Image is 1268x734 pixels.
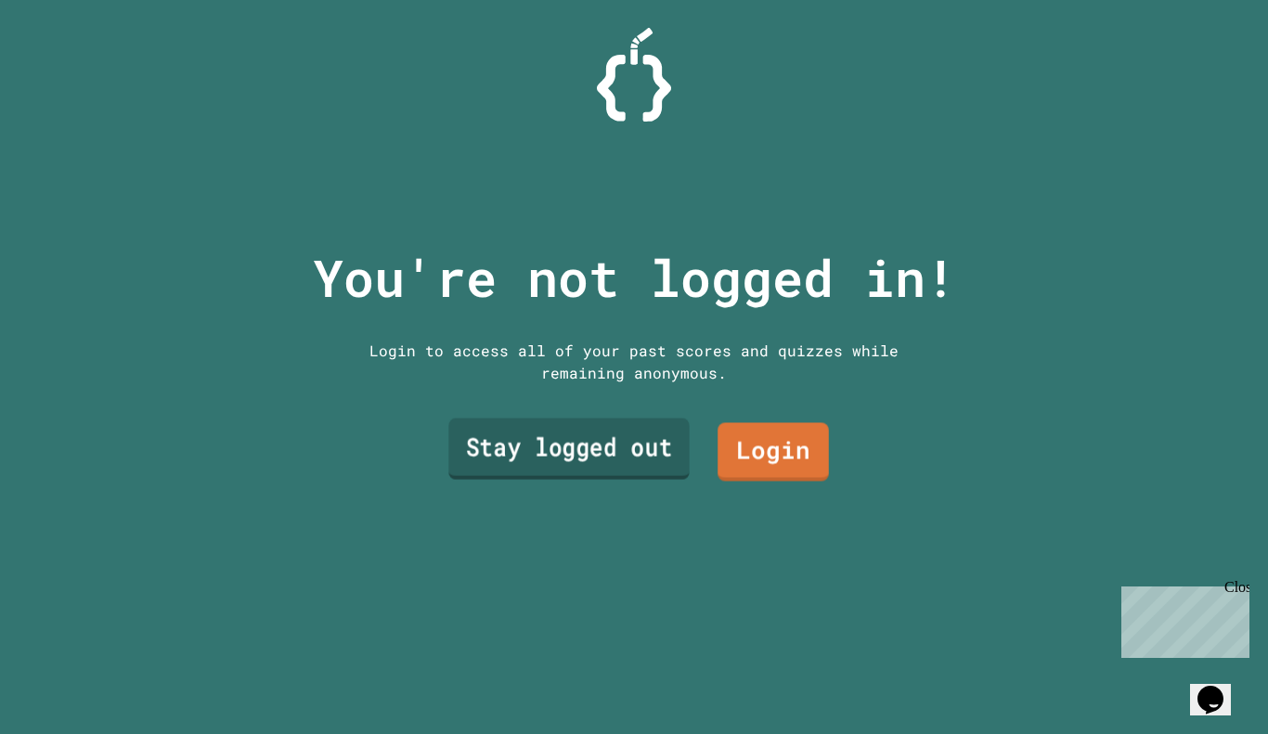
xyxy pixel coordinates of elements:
[597,28,671,122] img: Logo.svg
[448,419,689,480] a: Stay logged out
[313,239,956,316] p: You're not logged in!
[718,423,829,482] a: Login
[356,340,912,384] div: Login to access all of your past scores and quizzes while remaining anonymous.
[1190,660,1249,715] iframe: chat widget
[7,7,128,118] div: Chat with us now!Close
[1114,579,1249,658] iframe: chat widget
